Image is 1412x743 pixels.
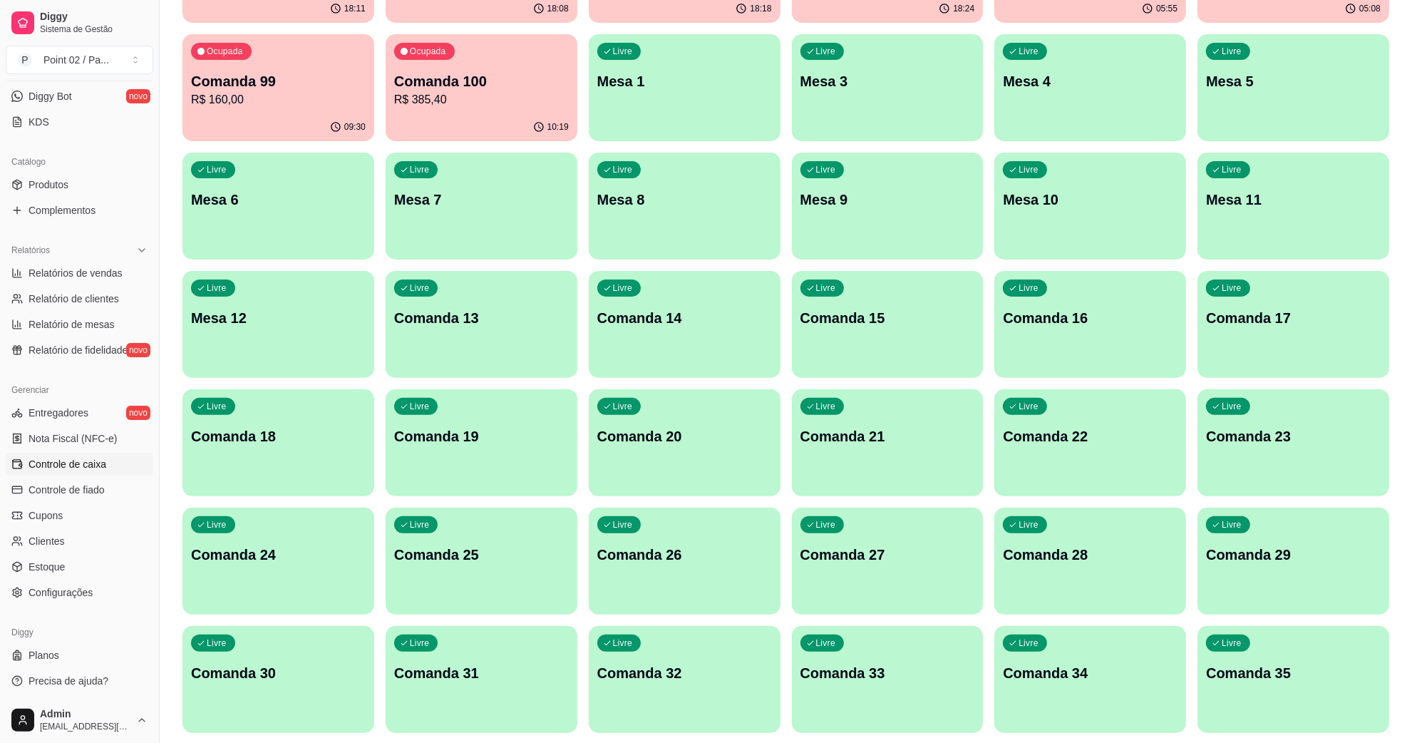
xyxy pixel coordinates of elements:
[29,674,108,688] span: Precisa de ajuda?
[6,530,153,553] a: Clientes
[6,313,153,336] a: Relatório de mesas
[6,199,153,222] a: Complementos
[191,91,366,108] p: R$ 160,00
[394,545,569,565] p: Comanda 25
[1197,271,1389,378] button: LivreComanda 17
[1197,34,1389,141] button: LivreMesa 5
[589,153,780,260] button: LivreMesa 8
[29,115,49,129] span: KDS
[589,508,780,615] button: LivreComanda 26
[6,453,153,476] a: Controle de caixa
[1003,190,1177,210] p: Mesa 10
[29,483,105,497] span: Controle de fiado
[1222,401,1242,412] p: Livre
[29,431,117,446] span: Nota Fiscal (NFC-e)
[207,282,227,294] p: Livre
[182,389,374,496] button: LivreComanda 18
[6,581,153,604] a: Configurações
[6,85,153,108] a: Diggy Botnovo
[1222,637,1242,649] p: Livre
[597,663,772,683] p: Comanda 32
[6,621,153,644] div: Diggy
[1359,3,1381,14] p: 05:08
[207,519,227,531] p: Livre
[1003,545,1177,565] p: Comanda 28
[394,190,569,210] p: Mesa 7
[182,34,374,141] button: OcupadaComanda 99R$ 160,0009:30
[410,637,430,649] p: Livre
[43,53,109,67] div: Point 02 / Pa ...
[18,53,32,67] span: P
[589,34,780,141] button: LivreMesa 1
[597,426,772,446] p: Comanda 20
[6,173,153,196] a: Produtos
[1222,46,1242,57] p: Livre
[6,46,153,74] button: Select a team
[994,508,1186,615] button: LivreComanda 28
[191,71,366,91] p: Comanda 99
[994,153,1186,260] button: LivreMesa 10
[182,271,374,378] button: LivreMesa 12
[29,203,96,217] span: Complementos
[6,6,153,40] a: DiggySistema de Gestão
[1222,164,1242,175] p: Livre
[40,721,130,732] span: [EMAIL_ADDRESS][DOMAIN_NAME]
[589,389,780,496] button: LivreComanda 20
[6,478,153,501] a: Controle de fiado
[1206,71,1381,91] p: Mesa 5
[589,271,780,378] button: LivreComanda 14
[410,46,446,57] p: Ocupada
[182,508,374,615] button: LivreComanda 24
[6,670,153,692] a: Precisa de ajuda?
[29,406,88,420] span: Entregadores
[800,663,975,683] p: Comanda 33
[29,266,123,280] span: Relatórios de vendas
[597,71,772,91] p: Mesa 1
[816,164,836,175] p: Livre
[994,34,1186,141] button: LivreMesa 4
[1156,3,1177,14] p: 05:55
[1197,508,1389,615] button: LivreComanda 29
[1206,426,1381,446] p: Comanda 23
[207,401,227,412] p: Livre
[410,164,430,175] p: Livre
[1197,626,1389,733] button: LivreComanda 35
[800,426,975,446] p: Comanda 21
[394,91,569,108] p: R$ 385,40
[1003,663,1177,683] p: Comanda 34
[29,648,59,662] span: Planos
[792,34,984,141] button: LivreMesa 3
[40,708,130,721] span: Admin
[589,626,780,733] button: LivreComanda 32
[792,271,984,378] button: LivreComanda 15
[29,178,68,192] span: Produtos
[6,703,153,737] button: Admin[EMAIL_ADDRESS][DOMAIN_NAME]
[1019,46,1039,57] p: Livre
[191,426,366,446] p: Comanda 18
[29,457,106,471] span: Controle de caixa
[410,401,430,412] p: Livre
[344,121,366,133] p: 09:30
[994,389,1186,496] button: LivreComanda 22
[547,3,569,14] p: 18:08
[1019,164,1039,175] p: Livre
[613,637,633,649] p: Livre
[410,519,430,531] p: Livre
[191,308,366,328] p: Mesa 12
[994,626,1186,733] button: LivreComanda 34
[394,426,569,446] p: Comanda 19
[6,401,153,424] a: Entregadoresnovo
[800,308,975,328] p: Comanda 15
[816,519,836,531] p: Livre
[1197,389,1389,496] button: LivreComanda 23
[6,150,153,173] div: Catálogo
[182,626,374,733] button: LivreComanda 30
[816,401,836,412] p: Livre
[1003,426,1177,446] p: Comanda 22
[1222,519,1242,531] p: Livre
[816,637,836,649] p: Livre
[394,663,569,683] p: Comanda 31
[29,89,72,103] span: Diggy Bot
[1003,71,1177,91] p: Mesa 4
[816,46,836,57] p: Livre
